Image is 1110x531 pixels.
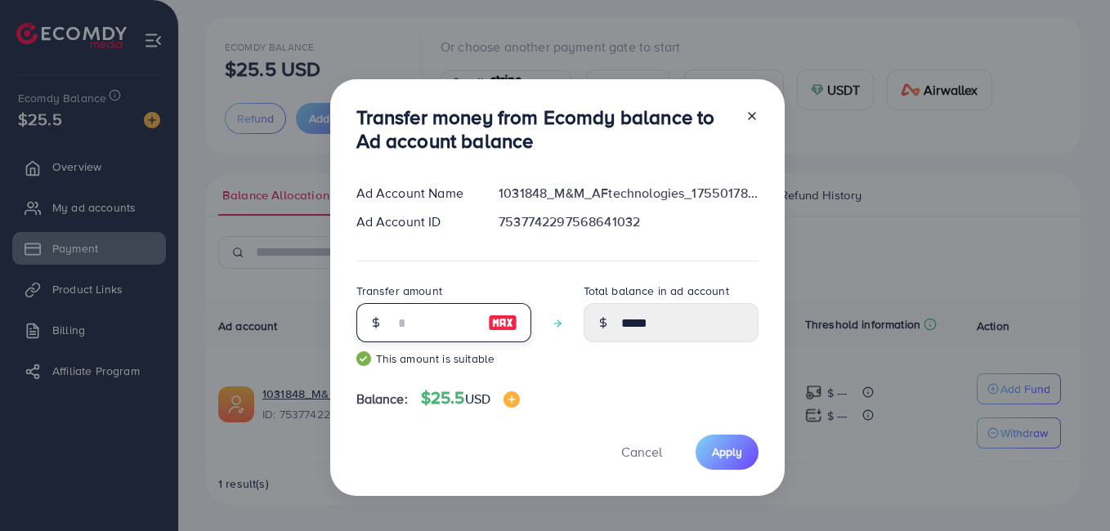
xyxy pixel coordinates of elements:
img: image [488,313,517,332]
button: Cancel [601,435,683,470]
div: 1031848_M&M_AFtechnologies_1755017813449 [486,184,771,203]
small: This amount is suitable [356,350,531,367]
label: Total balance in ad account [584,283,729,299]
h4: $25.5 [421,388,520,408]
label: Transfer amount [356,283,442,299]
h3: Transfer money from Ecomdy balance to Ad account balance [356,105,732,153]
span: USD [465,390,490,408]
img: image [504,391,520,408]
div: 7537742297568641032 [486,212,771,231]
iframe: Chat [1041,457,1098,519]
img: guide [356,351,371,366]
div: Ad Account Name [343,184,486,203]
span: Balance: [356,390,408,408]
span: Cancel [621,443,662,461]
div: Ad Account ID [343,212,486,231]
button: Apply [696,435,759,470]
span: Apply [712,444,742,460]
